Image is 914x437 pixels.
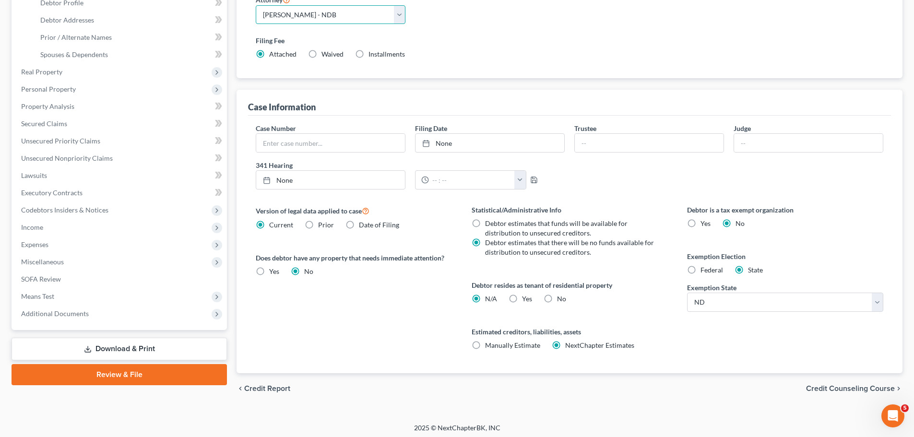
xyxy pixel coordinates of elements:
a: None [256,171,405,189]
span: Yes [269,267,279,275]
span: Real Property [21,68,62,76]
span: Yes [700,219,711,227]
a: Executory Contracts [13,184,227,201]
button: Credit Counseling Course chevron_right [806,385,902,392]
i: chevron_left [237,385,244,392]
label: Debtor is a tax exempt organization [687,205,883,215]
input: -- : -- [429,171,515,189]
label: 341 Hearing [251,160,570,170]
span: Secured Claims [21,119,67,128]
div: Case Information [248,101,316,113]
span: Spouses & Dependents [40,50,108,59]
a: Unsecured Priority Claims [13,132,227,150]
label: Judge [734,123,751,133]
span: Current [269,221,293,229]
span: State [748,266,763,274]
a: None [415,134,564,152]
i: chevron_right [895,385,902,392]
span: Federal [700,266,723,274]
span: NextChapter Estimates [565,341,634,349]
a: Unsecured Nonpriority Claims [13,150,227,167]
span: Prior / Alternate Names [40,33,112,41]
label: Filing Fee [256,35,883,46]
span: SOFA Review [21,275,61,283]
span: Waived [321,50,344,58]
span: Debtor estimates that funds will be available for distribution to unsecured creditors. [485,219,628,237]
span: Credit Counseling Course [806,385,895,392]
span: No [304,267,313,275]
a: Download & Print [12,338,227,360]
span: Yes [522,295,532,303]
span: 5 [901,404,909,412]
span: Miscellaneous [21,258,64,266]
span: Unsecured Nonpriority Claims [21,154,113,162]
span: No [557,295,566,303]
span: Date of Filing [359,221,399,229]
a: Prior / Alternate Names [33,29,227,46]
a: Lawsuits [13,167,227,184]
iframe: Intercom live chat [881,404,904,427]
a: Review & File [12,364,227,385]
a: Secured Claims [13,115,227,132]
label: Debtor resides as tenant of residential property [472,280,668,290]
span: Attached [269,50,297,58]
label: Version of legal data applied to case [256,205,452,216]
a: Spouses & Dependents [33,46,227,63]
label: Exemption State [687,283,736,293]
span: Lawsuits [21,171,47,179]
input: -- [734,134,883,152]
span: Means Test [21,292,54,300]
label: Exemption Election [687,251,883,261]
span: Executory Contracts [21,189,83,197]
span: N/A [485,295,497,303]
span: Income [21,223,43,231]
span: Installments [368,50,405,58]
span: No [736,219,745,227]
a: SOFA Review [13,271,227,288]
span: Property Analysis [21,102,74,110]
input: -- [575,134,724,152]
label: Statistical/Administrative Info [472,205,668,215]
label: Case Number [256,123,296,133]
span: Debtor Addresses [40,16,94,24]
span: Manually Estimate [485,341,540,349]
a: Property Analysis [13,98,227,115]
label: Does debtor have any property that needs immediate attention? [256,253,452,263]
label: Filing Date [415,123,447,133]
span: Unsecured Priority Claims [21,137,100,145]
span: Expenses [21,240,48,248]
span: Credit Report [244,385,290,392]
span: Prior [318,221,334,229]
span: Personal Property [21,85,76,93]
span: Codebtors Insiders & Notices [21,206,108,214]
a: Debtor Addresses [33,12,227,29]
input: Enter case number... [256,134,405,152]
button: chevron_left Credit Report [237,385,290,392]
label: Estimated creditors, liabilities, assets [472,327,668,337]
label: Trustee [574,123,596,133]
span: Debtor estimates that there will be no funds available for distribution to unsecured creditors. [485,238,654,256]
span: Additional Documents [21,309,89,318]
